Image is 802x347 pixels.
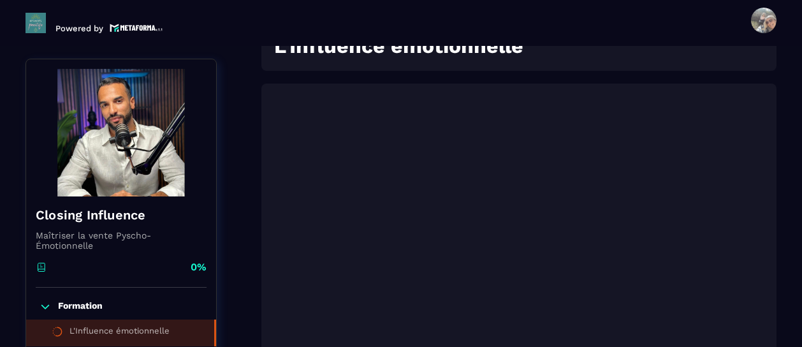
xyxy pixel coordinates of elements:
strong: L'Influence émotionnelle [274,34,523,58]
h4: Closing Influence [36,206,207,224]
p: Formation [58,300,103,313]
img: logo-branding [26,13,46,33]
div: L'Influence émotionnelle [69,326,170,340]
img: banner [36,69,207,196]
img: logo [110,22,163,33]
p: 0% [191,260,207,274]
p: Maîtriser la vente Pyscho-Émotionnelle [36,230,207,251]
p: Powered by [55,24,103,33]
